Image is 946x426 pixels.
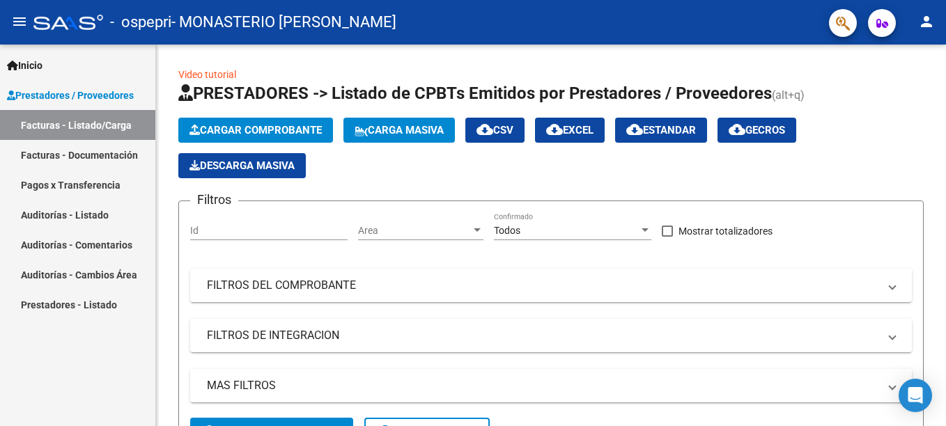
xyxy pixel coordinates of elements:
[465,118,525,143] button: CSV
[110,7,171,38] span: - ospepri
[190,190,238,210] h3: Filtros
[772,88,805,102] span: (alt+q)
[178,118,333,143] button: Cargar Comprobante
[476,124,513,136] span: CSV
[171,7,396,38] span: - MONASTERIO [PERSON_NAME]
[899,379,932,412] div: Open Intercom Messenger
[546,124,594,136] span: EXCEL
[178,153,306,178] button: Descarga Masiva
[207,378,878,393] mat-panel-title: MAS FILTROS
[207,328,878,343] mat-panel-title: FILTROS DE INTEGRACION
[178,69,236,80] a: Video tutorial
[626,121,643,138] mat-icon: cloud_download
[679,223,773,239] span: Mostrar totalizadores
[729,121,745,138] mat-icon: cloud_download
[358,225,471,237] span: Area
[535,118,605,143] button: EXCEL
[190,269,912,302] mat-expansion-panel-header: FILTROS DEL COMPROBANTE
[7,58,42,73] span: Inicio
[11,13,28,30] mat-icon: menu
[207,278,878,293] mat-panel-title: FILTROS DEL COMPROBANTE
[189,124,322,136] span: Cargar Comprobante
[7,88,134,103] span: Prestadores / Proveedores
[178,153,306,178] app-download-masive: Descarga masiva de comprobantes (adjuntos)
[355,124,444,136] span: Carga Masiva
[729,124,785,136] span: Gecros
[546,121,563,138] mat-icon: cloud_download
[190,319,912,352] mat-expansion-panel-header: FILTROS DE INTEGRACION
[189,159,295,172] span: Descarga Masiva
[615,118,707,143] button: Estandar
[343,118,455,143] button: Carga Masiva
[476,121,493,138] mat-icon: cloud_download
[494,225,520,236] span: Todos
[178,84,772,103] span: PRESTADORES -> Listado de CPBTs Emitidos por Prestadores / Proveedores
[190,369,912,402] mat-expansion-panel-header: MAS FILTROS
[626,124,696,136] span: Estandar
[918,13,935,30] mat-icon: person
[718,118,796,143] button: Gecros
